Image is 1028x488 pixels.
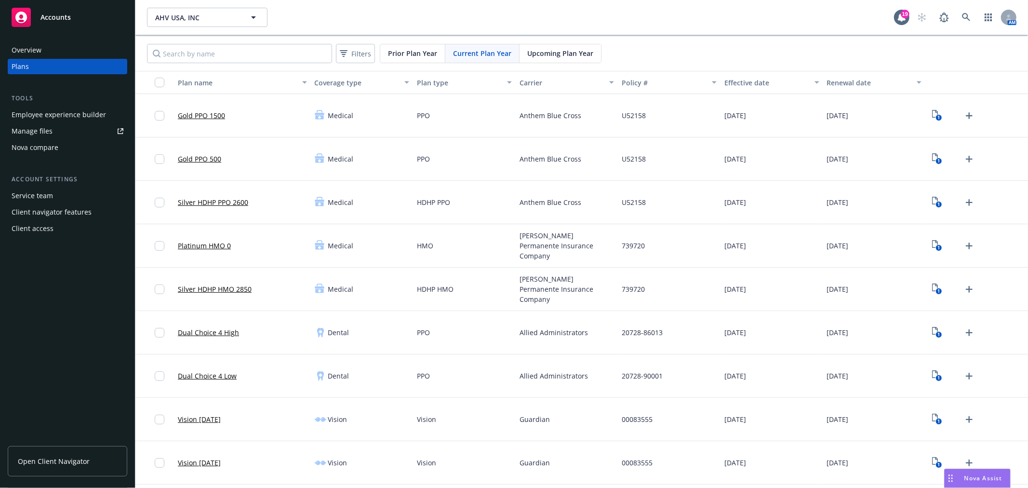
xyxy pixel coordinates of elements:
[8,204,127,220] a: Client navigator features
[961,151,977,167] a: Upload Plan Documents
[929,412,945,427] a: View Plan Documents
[178,197,248,207] a: Silver HDHP PPO 2600
[961,195,977,210] a: Upload Plan Documents
[827,197,849,207] span: [DATE]
[618,71,721,94] button: Policy #
[178,154,221,164] a: Gold PPO 500
[417,154,430,164] span: PPO
[8,140,127,155] a: Nova compare
[827,414,849,424] span: [DATE]
[328,371,349,381] span: Dental
[155,198,164,207] input: Toggle Row Selected
[155,111,164,121] input: Toggle Row Selected
[8,175,127,184] div: Account settings
[961,108,977,123] a: Upload Plan Documents
[957,8,976,27] a: Search
[155,154,164,164] input: Toggle Row Selected
[622,241,645,251] span: 739720
[622,154,646,164] span: U52158
[901,10,909,18] div: 19
[417,78,501,88] div: Plan type
[937,245,940,251] text: 1
[12,59,29,74] div: Plans
[155,78,164,87] input: Select all
[520,458,550,468] span: Guardian
[827,110,849,121] span: [DATE]
[724,414,746,424] span: [DATE]
[944,469,1011,488] button: Nova Assist
[417,371,430,381] span: PPO
[155,241,164,251] input: Toggle Row Selected
[12,140,58,155] div: Nova compare
[827,458,849,468] span: [DATE]
[178,78,296,88] div: Plan name
[12,204,92,220] div: Client navigator features
[961,282,977,297] a: Upload Plan Documents
[937,158,940,164] text: 1
[937,288,940,295] text: 1
[961,412,977,427] a: Upload Plan Documents
[12,42,41,58] div: Overview
[8,221,127,236] a: Client access
[724,154,746,164] span: [DATE]
[12,188,53,203] div: Service team
[12,123,53,139] div: Manage files
[520,110,581,121] span: Anthem Blue Cross
[40,14,71,21] span: Accounts
[827,284,849,294] span: [DATE]
[937,115,940,121] text: 1
[520,154,581,164] span: Anthem Blue Cross
[622,110,646,121] span: U52158
[937,462,940,468] text: 1
[155,371,164,381] input: Toggle Row Selected
[338,47,373,61] span: Filters
[8,123,127,139] a: Manage files
[178,327,239,338] a: Dual Choice 4 High
[178,414,221,424] a: Vision [DATE]
[929,108,945,123] a: View Plan Documents
[174,71,311,94] button: Plan name
[622,371,663,381] span: 20728-90001
[311,71,414,94] button: Coverage type
[417,458,436,468] span: Vision
[929,455,945,471] a: View Plan Documents
[724,110,746,121] span: [DATE]
[961,325,977,340] a: Upload Plan Documents
[18,456,90,466] span: Open Client Navigator
[417,110,430,121] span: PPO
[178,241,231,251] a: Platinum HMO 0
[964,474,1002,482] span: Nova Assist
[823,71,926,94] button: Renewal date
[315,78,399,88] div: Coverage type
[328,458,347,468] span: Vision
[417,197,450,207] span: HDHP PPO
[937,202,940,208] text: 1
[155,458,164,468] input: Toggle Row Selected
[155,285,164,294] input: Toggle Row Selected
[155,13,239,23] span: AHV USA, INC
[721,71,823,94] button: Effective date
[147,8,267,27] button: AHV USA, INC
[336,44,375,63] button: Filters
[328,327,349,338] span: Dental
[417,284,454,294] span: HDHP HMO
[178,371,237,381] a: Dual Choice 4 Low
[520,274,614,304] span: [PERSON_NAME] Permanente Insurance Company
[417,327,430,338] span: PPO
[328,197,354,207] span: Medical
[961,238,977,254] a: Upload Plan Documents
[520,327,588,338] span: Allied Administrators
[328,241,354,251] span: Medical
[12,221,53,236] div: Client access
[178,284,252,294] a: Silver HDHP HMO 2850
[520,371,588,381] span: Allied Administrators
[622,197,646,207] span: U52158
[827,78,911,88] div: Renewal date
[827,327,849,338] span: [DATE]
[155,415,164,424] input: Toggle Row Selected
[328,154,354,164] span: Medical
[937,332,940,338] text: 1
[724,458,746,468] span: [DATE]
[8,4,127,31] a: Accounts
[961,455,977,471] a: Upload Plan Documents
